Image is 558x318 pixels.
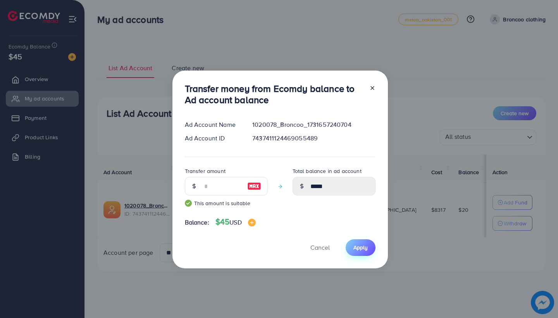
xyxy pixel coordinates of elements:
[301,239,339,256] button: Cancel
[185,199,268,207] small: This amount is suitable
[215,217,256,227] h4: $45
[247,181,261,191] img: image
[185,83,363,105] h3: Transfer money from Ecomdy balance to Ad account balance
[185,167,226,175] label: Transfer amount
[229,218,241,226] span: USD
[293,167,362,175] label: Total balance in ad account
[185,200,192,207] img: guide
[346,239,375,256] button: Apply
[353,244,368,251] span: Apply
[246,134,381,143] div: 7437411124469055489
[179,120,246,129] div: Ad Account Name
[310,243,330,252] span: Cancel
[248,219,256,226] img: image
[246,120,381,129] div: 1020078_Broncoo_1731657240704
[185,218,209,227] span: Balance:
[179,134,246,143] div: Ad Account ID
